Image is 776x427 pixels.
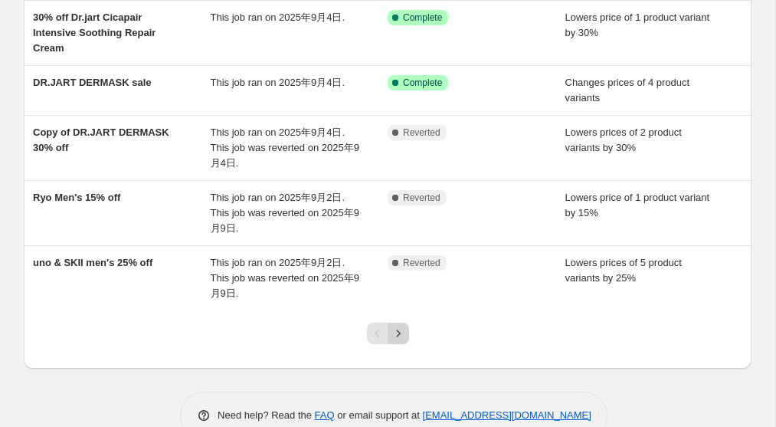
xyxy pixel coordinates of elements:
span: Copy of DR.JART DERMASK 30% off [33,126,169,153]
a: [EMAIL_ADDRESS][DOMAIN_NAME] [423,409,591,421]
span: This job ran on 2025年9月4日. [211,77,345,88]
nav: Pagination [367,323,409,344]
span: Reverted [403,257,440,269]
span: Ryo Men's 15% off [33,192,120,203]
span: or email support at [335,409,423,421]
span: Lowers price of 1 product variant by 30% [565,11,710,38]
span: 30% off Dr.jart Cicapair Intensive Soothing Repair Cream [33,11,156,54]
span: This job ran on 2025年9月2日. This job was reverted on 2025年9月9日. [211,192,359,234]
span: This job ran on 2025年9月4日. This job was reverted on 2025年9月4日. [211,126,359,169]
span: Complete [403,11,442,24]
span: uno & SKII men's 25% off [33,257,152,268]
span: DR.JART DERMASK sale [33,77,152,88]
span: This job ran on 2025年9月4日. [211,11,345,23]
span: Reverted [403,126,440,139]
span: Reverted [403,192,440,204]
span: Lowers prices of 2 product variants by 30% [565,126,682,153]
span: Need help? Read the [218,409,315,421]
button: Next [388,323,409,344]
span: Lowers prices of 5 product variants by 25% [565,257,682,284]
span: Changes prices of 4 product variants [565,77,690,103]
a: FAQ [315,409,335,421]
span: Complete [403,77,442,89]
span: This job ran on 2025年9月2日. This job was reverted on 2025年9月9日. [211,257,359,299]
span: Lowers price of 1 product variant by 15% [565,192,710,218]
